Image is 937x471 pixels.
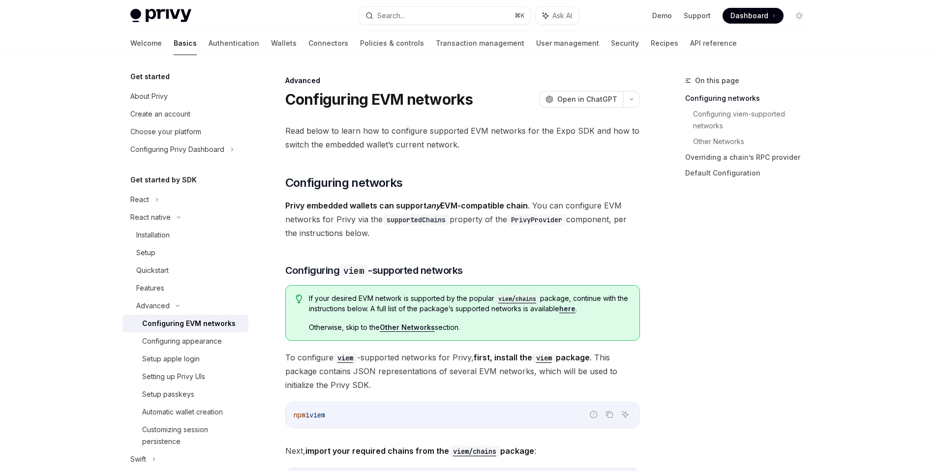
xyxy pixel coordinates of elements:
[383,214,450,225] code: supportedChains
[474,353,590,362] strong: first, install the package
[690,31,737,55] a: API reference
[130,126,201,138] div: Choose your platform
[130,144,224,155] div: Configuring Privy Dashboard
[730,11,768,21] span: Dashboard
[122,244,248,262] a: Setup
[514,12,525,20] span: ⌘ K
[142,424,242,447] div: Customizing session persistence
[359,7,531,25] button: Search...⌘K
[130,90,168,102] div: About Privy
[296,294,302,303] svg: Tip
[122,123,248,141] a: Choose your platform
[651,31,678,55] a: Recipes
[552,11,572,21] span: Ask AI
[136,282,164,294] div: Features
[285,124,640,151] span: Read below to learn how to configure supported EVM networks for the Expo SDK and how to switch th...
[285,76,640,86] div: Advanced
[532,353,556,362] a: viem
[122,279,248,297] a: Features
[333,353,357,362] a: viem
[723,8,784,24] a: Dashboard
[122,368,248,385] a: Setting up Privy UIs
[294,411,305,419] span: npm
[309,294,629,314] span: If your desired EVM network is supported by the popular package, continue with the instructions b...
[684,11,711,21] a: Support
[436,31,524,55] a: Transaction management
[130,71,170,83] h5: Get started
[305,446,534,456] strong: import your required chains from the package
[305,411,309,419] span: i
[333,353,357,363] code: viem
[209,31,259,55] a: Authentication
[122,350,248,368] a: Setup apple login
[142,371,205,383] div: Setting up Privy UIs
[130,108,190,120] div: Create an account
[122,332,248,350] a: Configuring appearance
[130,194,149,206] div: React
[308,31,348,55] a: Connectors
[285,444,640,458] span: Next, :
[130,9,191,23] img: light logo
[426,201,440,210] em: any
[122,262,248,279] a: Quickstart
[693,134,815,149] a: Other Networks
[557,94,617,104] span: Open in ChatGPT
[130,174,197,186] h5: Get started by SDK
[603,408,616,421] button: Copy the contents from the code block
[380,323,435,332] a: Other Networks
[494,294,540,302] a: viem/chains
[142,353,200,365] div: Setup apple login
[685,90,815,106] a: Configuring networks
[174,31,197,55] a: Basics
[339,264,368,277] code: viem
[536,31,599,55] a: User management
[791,8,807,24] button: Toggle dark mode
[619,408,632,421] button: Ask AI
[695,75,739,87] span: On this page
[130,211,171,223] div: React native
[285,351,640,392] span: To configure -supported networks for Privy, . This package contains JSON representations of sever...
[130,453,146,465] div: Swift
[611,31,639,55] a: Security
[377,10,405,22] div: Search...
[285,90,473,108] h1: Configuring EVM networks
[136,247,155,259] div: Setup
[142,406,223,418] div: Automatic wallet creation
[536,7,579,25] button: Ask AI
[449,446,500,456] a: viem/chains
[285,264,463,277] span: Configuring -supported networks
[494,294,540,304] code: viem/chains
[122,421,248,450] a: Customizing session persistence
[360,31,424,55] a: Policies & controls
[539,91,623,108] button: Open in ChatGPT
[142,388,194,400] div: Setup passkeys
[685,149,815,165] a: Overriding a chain’s RPC provider
[685,165,815,181] a: Default Configuration
[693,106,815,134] a: Configuring viem-supported networks
[136,300,170,312] div: Advanced
[380,323,435,331] strong: Other Networks
[142,318,236,329] div: Configuring EVM networks
[136,229,170,241] div: Installation
[136,265,169,276] div: Quickstart
[309,411,325,419] span: viem
[587,408,600,421] button: Report incorrect code
[122,88,248,105] a: About Privy
[652,11,672,21] a: Demo
[122,105,248,123] a: Create an account
[142,335,222,347] div: Configuring appearance
[285,175,403,191] span: Configuring networks
[122,385,248,403] a: Setup passkeys
[122,226,248,244] a: Installation
[271,31,297,55] a: Wallets
[285,201,528,210] strong: Privy embedded wallets can support EVM-compatible chain
[449,446,500,457] code: viem/chains
[532,353,556,363] code: viem
[122,403,248,421] a: Automatic wallet creation
[309,323,629,332] span: Otherwise, skip to the section.
[122,315,248,332] a: Configuring EVM networks
[507,214,566,225] code: PrivyProvider
[559,304,575,313] a: here
[285,199,640,240] span: . You can configure EVM networks for Privy via the property of the component, per the instruction...
[130,31,162,55] a: Welcome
